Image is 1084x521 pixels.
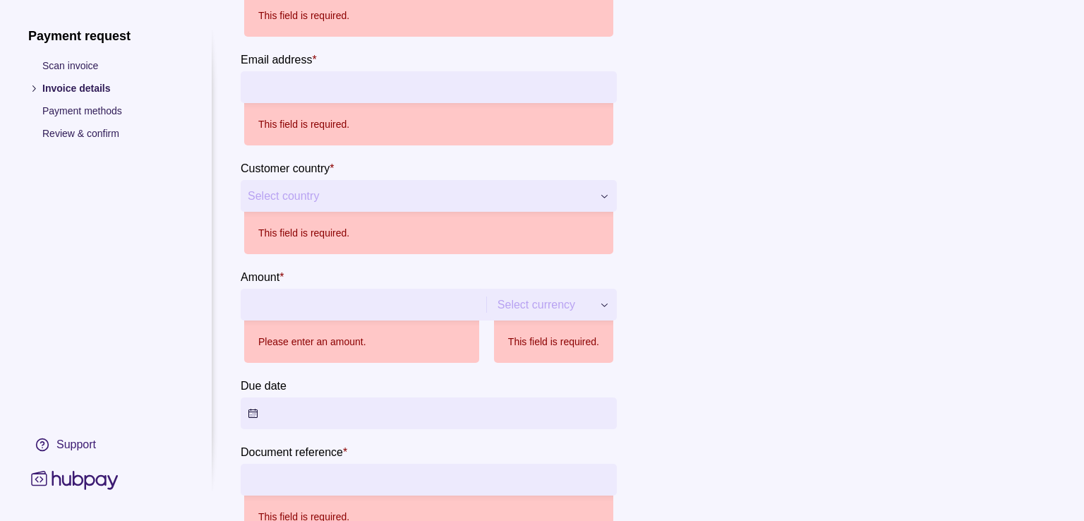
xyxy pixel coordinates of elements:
p: Due date [241,380,287,392]
p: Invoice details [42,80,183,96]
h1: Payment request [28,28,183,44]
label: Amount [241,268,284,285]
p: Customer country [241,162,330,174]
p: Amount [241,271,279,283]
label: Customer country [241,160,335,176]
p: This field is required. [258,116,349,132]
p: This field is required. [258,225,349,241]
div: Support [56,437,96,453]
label: Due date [241,377,287,394]
a: Support [28,430,183,460]
button: Due date [241,397,617,429]
p: Please enter an amount. [258,334,366,349]
p: This field is required. [508,334,599,349]
p: Payment methods [42,103,183,119]
p: Email address [241,54,312,66]
label: Email address [241,51,317,68]
p: Document reference [241,446,343,458]
p: Scan invoice [42,58,183,73]
p: This field is required. [258,8,349,23]
input: Document reference [248,464,610,496]
label: Document reference [241,443,347,460]
input: Email address [248,71,610,103]
input: amount [248,289,476,321]
p: Review & confirm [42,126,183,141]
